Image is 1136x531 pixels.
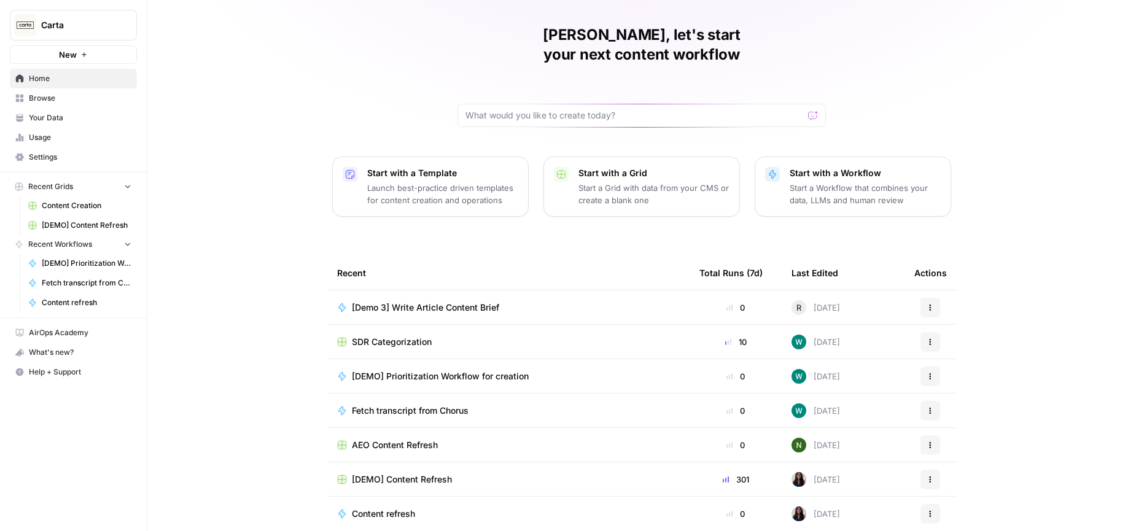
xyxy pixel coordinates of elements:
button: Start with a GridStart a Grid with data from your CMS or create a blank one [543,157,740,217]
a: Usage [10,128,137,147]
span: Home [29,73,131,84]
span: [DEMO] Content Refresh [352,473,452,486]
span: R [796,301,801,314]
div: Last Edited [792,256,838,290]
div: [DATE] [792,300,840,315]
button: Recent Grids [10,177,137,196]
a: AirOps Academy [10,323,137,343]
p: Start with a Workflow [790,167,941,179]
a: Settings [10,147,137,167]
div: [DATE] [792,335,840,349]
a: [DEMO] Content Refresh [337,473,680,486]
img: Carta Logo [14,14,36,36]
a: Home [10,69,137,88]
span: [Demo 3] Write Article Content Brief [352,301,499,314]
div: What's new? [10,343,136,362]
a: Content refresh [337,508,680,520]
span: Settings [29,152,131,163]
span: Recent Workflows [28,239,92,250]
a: Fetch transcript from Chorus [337,405,680,417]
div: [DATE] [792,438,840,452]
img: g4o9tbhziz0738ibrok3k9f5ina6 [792,438,806,452]
div: Recent [337,256,680,290]
div: 0 [699,370,772,382]
a: Content refresh [23,293,137,312]
div: [DATE] [792,472,840,487]
button: Help + Support [10,362,137,382]
span: SDR Categorization [352,336,432,348]
span: Fetch transcript from Chorus [42,277,131,289]
div: [DATE] [792,506,840,521]
p: Start a Grid with data from your CMS or create a blank one [578,182,729,206]
span: Content refresh [352,508,415,520]
span: Usage [29,132,131,143]
a: SDR Categorization [337,336,680,348]
span: Help + Support [29,366,131,378]
a: [DEMO] Content Refresh [23,215,137,235]
a: [Demo 3] Write Article Content Brief [337,301,680,314]
span: [DEMO] Prioritization Workflow for creation [42,258,131,269]
span: Your Data [29,112,131,123]
span: Recent Grids [28,181,73,192]
span: AirOps Academy [29,327,131,338]
span: New [59,48,77,61]
div: 10 [699,336,772,348]
img: rox323kbkgutb4wcij4krxobkpon [792,472,806,487]
p: Launch best-practice driven templates for content creation and operations [367,182,518,206]
button: Recent Workflows [10,235,137,254]
div: Actions [914,256,947,290]
span: AEO Content Refresh [352,439,438,451]
button: Workspace: Carta [10,10,137,41]
span: [DEMO] Prioritization Workflow for creation [352,370,529,382]
div: Total Runs (7d) [699,256,763,290]
p: Start a Workflow that combines your data, LLMs and human review [790,182,941,206]
div: 301 [699,473,772,486]
div: [DATE] [792,369,840,384]
img: vaiar9hhcrg879pubqop5lsxqhgw [792,369,806,384]
button: What's new? [10,343,137,362]
div: 0 [699,405,772,417]
a: Your Data [10,108,137,128]
button: Start with a TemplateLaunch best-practice driven templates for content creation and operations [332,157,529,217]
img: rox323kbkgutb4wcij4krxobkpon [792,506,806,521]
button: Start with a WorkflowStart a Workflow that combines your data, LLMs and human review [755,157,951,217]
a: [DEMO] Prioritization Workflow for creation [23,254,137,273]
div: 0 [699,439,772,451]
a: [DEMO] Prioritization Workflow for creation [337,370,680,382]
span: Fetch transcript from Chorus [352,405,469,417]
a: Fetch transcript from Chorus [23,273,137,293]
a: AEO Content Refresh [337,439,680,451]
span: Browse [29,93,131,104]
button: New [10,45,137,64]
span: Content Creation [42,200,131,211]
a: Content Creation [23,196,137,215]
div: [DATE] [792,403,840,418]
p: Start with a Grid [578,167,729,179]
img: vaiar9hhcrg879pubqop5lsxqhgw [792,403,806,418]
div: 0 [699,301,772,314]
span: Carta [41,19,115,31]
span: [DEMO] Content Refresh [42,220,131,231]
img: vaiar9hhcrg879pubqop5lsxqhgw [792,335,806,349]
a: Browse [10,88,137,108]
h1: [PERSON_NAME], let's start your next content workflow [457,25,826,64]
span: Content refresh [42,297,131,308]
input: What would you like to create today? [465,109,803,122]
div: 0 [699,508,772,520]
p: Start with a Template [367,167,518,179]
